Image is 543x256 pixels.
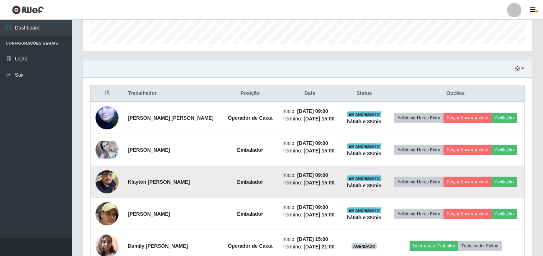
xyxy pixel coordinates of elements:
[444,177,492,187] button: Forçar Encerramento
[282,115,337,123] li: Término:
[128,179,190,185] strong: Klayton [PERSON_NAME]
[347,215,382,220] strong: há 04 h e 38 min
[458,241,502,251] button: Trabalhador Faltou
[128,115,214,121] strong: [PERSON_NAME] [PERSON_NAME]
[410,241,458,251] button: Liberar para Trabalho
[492,177,517,187] button: Avaliação
[492,209,517,219] button: Avaliação
[237,211,263,217] strong: Embalador
[297,172,328,178] time: [DATE] 09:00
[297,204,328,210] time: [DATE] 09:00
[297,236,328,242] time: [DATE] 15:00
[492,113,517,123] button: Avaliação
[394,177,444,187] button: Adicionar Horas Extra
[352,243,377,249] span: AGENDADO
[347,111,381,117] span: EM ANDAMENTO
[342,85,387,102] th: Status
[282,211,337,219] li: Término:
[444,209,492,219] button: Forçar Encerramento
[124,85,222,102] th: Trabalhador
[444,145,492,155] button: Forçar Encerramento
[297,108,328,114] time: [DATE] 09:00
[96,161,119,202] img: 1752843013867.jpeg
[303,244,334,250] time: [DATE] 21:00
[222,85,278,102] th: Posição
[12,5,44,14] img: CoreUI Logo
[282,236,337,243] li: Início:
[237,147,263,153] strong: Embalador
[282,140,337,147] li: Início:
[96,184,119,244] img: 1757989657538.jpeg
[394,113,444,123] button: Adicionar Horas Extra
[297,140,328,146] time: [DATE] 09:00
[228,243,273,249] strong: Operador de Caixa
[444,113,492,123] button: Forçar Encerramento
[282,147,337,155] li: Término:
[347,183,382,188] strong: há 04 h e 38 min
[347,207,381,213] span: EM ANDAMENTO
[282,243,337,251] li: Término:
[128,243,188,249] strong: Damily [PERSON_NAME]
[394,145,444,155] button: Adicionar Horas Extra
[96,97,119,139] img: 1755972286092.jpeg
[303,148,334,154] time: [DATE] 15:00
[394,209,444,219] button: Adicionar Horas Extra
[282,108,337,115] li: Início:
[128,211,170,217] strong: [PERSON_NAME]
[303,180,334,186] time: [DATE] 15:00
[303,116,334,122] time: [DATE] 15:00
[282,172,337,179] li: Início:
[347,143,381,149] span: EM ANDAMENTO
[282,204,337,211] li: Início:
[347,151,382,156] strong: há 04 h e 38 min
[237,179,263,185] strong: Embalador
[303,212,334,218] time: [DATE] 15:00
[96,141,119,159] img: 1668045195868.jpeg
[128,147,170,153] strong: [PERSON_NAME]
[492,145,517,155] button: Avaliação
[347,175,381,181] span: EM ANDAMENTO
[228,115,273,121] strong: Operador de Caixa
[387,85,524,102] th: Opções
[278,85,342,102] th: Data
[282,179,337,187] li: Término:
[347,119,382,124] strong: há 04 h e 38 min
